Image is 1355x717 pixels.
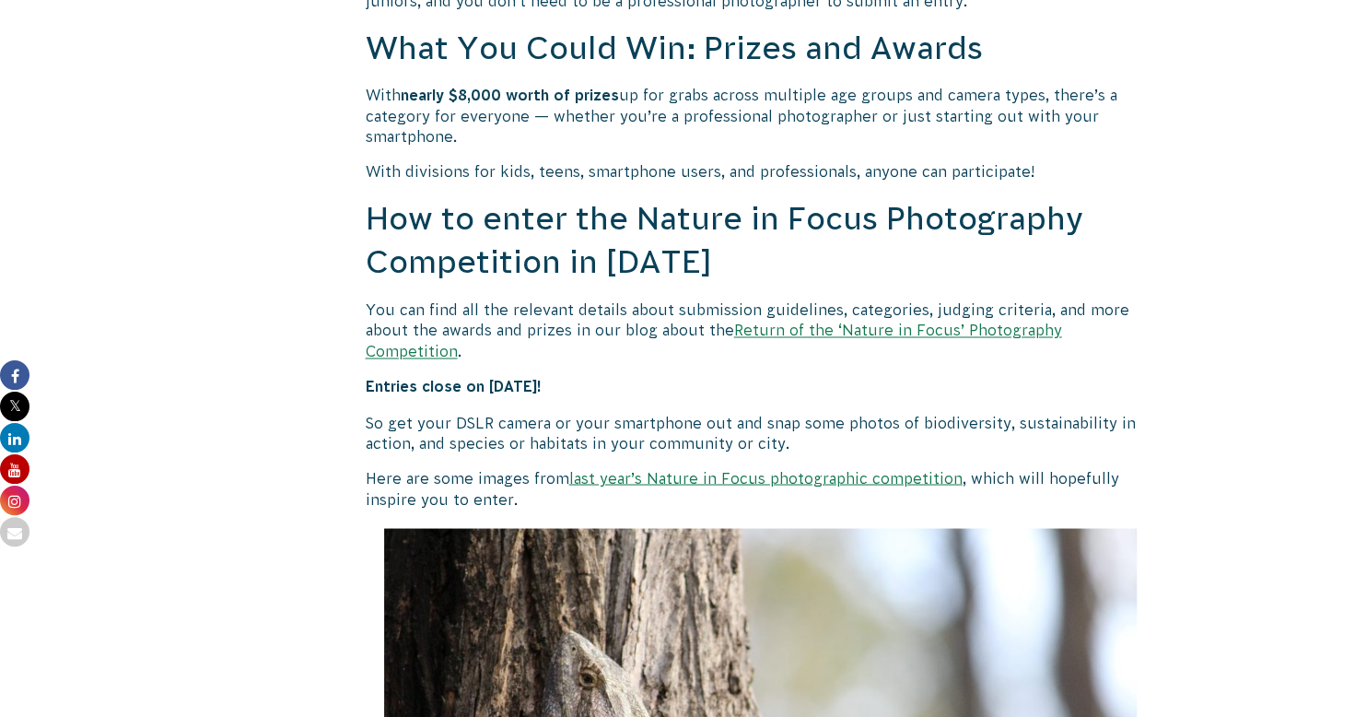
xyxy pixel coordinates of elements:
p: You can find all the relevant details about submission guidelines, categories, judging criteria, ... [366,300,1156,361]
h2: How to enter the Nature in Focus Photography Competition in [DATE] [366,197,1156,285]
strong: nearly $8,000 worth of prizes [401,87,619,103]
a: Return of the ‘Nature in Focus’ Photography Competition [366,322,1062,358]
p: Here are some images from , which will hopefully inspire you to enter. [366,467,1156,509]
p: With up for grabs across multiple age groups and camera types, there’s a category for everyone — ... [366,85,1156,147]
p: With divisions for kids, teens, smartphone users, and professionals, anyone can participate! [366,161,1156,182]
h2: What You Could Win: Prizes and Awards [366,27,1156,71]
strong: Entries close on [DATE]! [366,378,542,394]
p: So get your DSLR camera or your smartphone out and snap some photos of biodiversity, sustainabili... [366,412,1156,453]
a: last year’s Nature in Focus photographic competition [569,469,963,486]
